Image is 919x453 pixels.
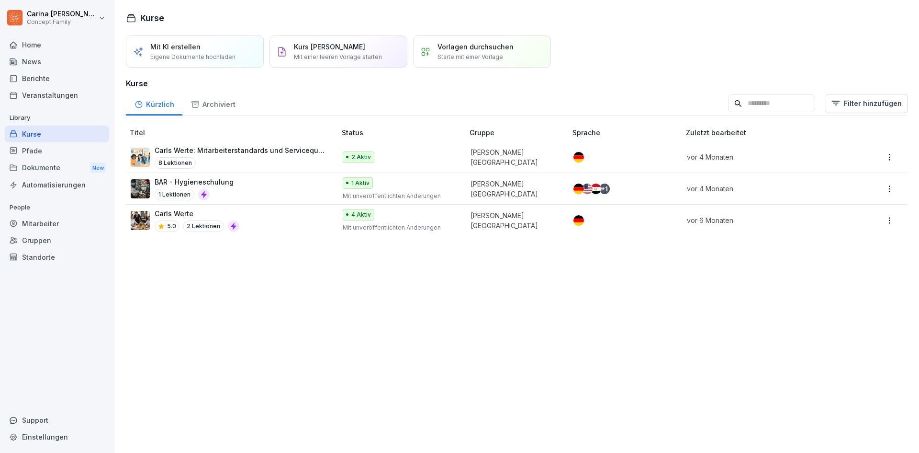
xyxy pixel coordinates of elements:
p: vor 6 Monaten [687,215,840,225]
p: vor 4 Monaten [687,152,840,162]
p: Sprache [572,128,682,138]
img: esgmg7jv8he64vtugq85wdm8.png [131,179,150,198]
p: People [5,200,109,215]
a: Kurse [5,126,109,142]
p: [PERSON_NAME] [GEOGRAPHIC_DATA] [471,179,557,199]
a: Gruppen [5,232,109,249]
p: Library [5,110,109,126]
p: Zuletzt bearbeitet [686,128,851,138]
p: Concept Family [27,19,97,25]
p: Mit KI erstellen [150,42,201,52]
p: BAR - Hygieneschulung [155,177,234,187]
a: Automatisierungen [5,176,109,193]
a: Kürzlich [126,91,182,116]
a: Einstellungen [5,429,109,445]
p: Eigene Dokumente hochladen [150,53,235,61]
a: Berichte [5,70,109,87]
img: de.svg [573,215,584,226]
img: us.svg [582,184,593,194]
a: Mitarbeiter [5,215,109,232]
p: Mit unveröffentlichten Änderungen [343,192,454,200]
p: 4 Aktiv [351,210,371,219]
p: Vorlagen durchsuchen [437,42,514,52]
p: 1 Aktiv [351,179,370,187]
a: Veranstaltungen [5,87,109,104]
a: DokumenteNew [5,159,109,177]
p: 1 Lektionen [155,189,194,200]
a: Home [5,36,109,53]
p: [PERSON_NAME] [GEOGRAPHIC_DATA] [471,210,557,231]
p: 2 Aktiv [351,153,371,162]
p: Starte mit einer Vorlage [437,53,503,61]
a: News [5,53,109,70]
p: Carina [PERSON_NAME] [27,10,97,18]
p: vor 4 Monaten [687,184,840,194]
p: Carls Werte [155,209,239,219]
a: Pfade [5,142,109,159]
img: eg.svg [591,184,601,194]
p: Mit einer leeren Vorlage starten [294,53,382,61]
p: [PERSON_NAME] [GEOGRAPHIC_DATA] [471,147,557,167]
img: crzzj3aw757s79duwivw1i9c.png [131,148,150,167]
div: Dokumente [5,159,109,177]
p: 2 Lektionen [183,221,224,232]
button: Filter hinzufügen [826,94,908,113]
img: rbaairrqqhupghp12x7oyakn.png [131,211,150,230]
p: Carls Werte: Mitarbeiterstandards und Servicequalität [155,145,326,155]
p: Mit unveröffentlichten Änderungen [343,223,454,232]
h3: Kurse [126,78,908,89]
a: Standorte [5,249,109,266]
p: Titel [130,128,338,138]
img: de.svg [573,152,584,163]
img: de.svg [573,184,584,194]
a: Archiviert [182,91,244,116]
p: 5.0 [167,222,176,231]
p: Gruppe [470,128,569,138]
div: + 1 [599,184,610,194]
p: 8 Lektionen [155,157,196,169]
div: New [90,163,106,174]
div: Support [5,412,109,429]
p: Kurs [PERSON_NAME] [294,42,365,52]
h1: Kurse [140,12,164,24]
p: Status [342,128,466,138]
